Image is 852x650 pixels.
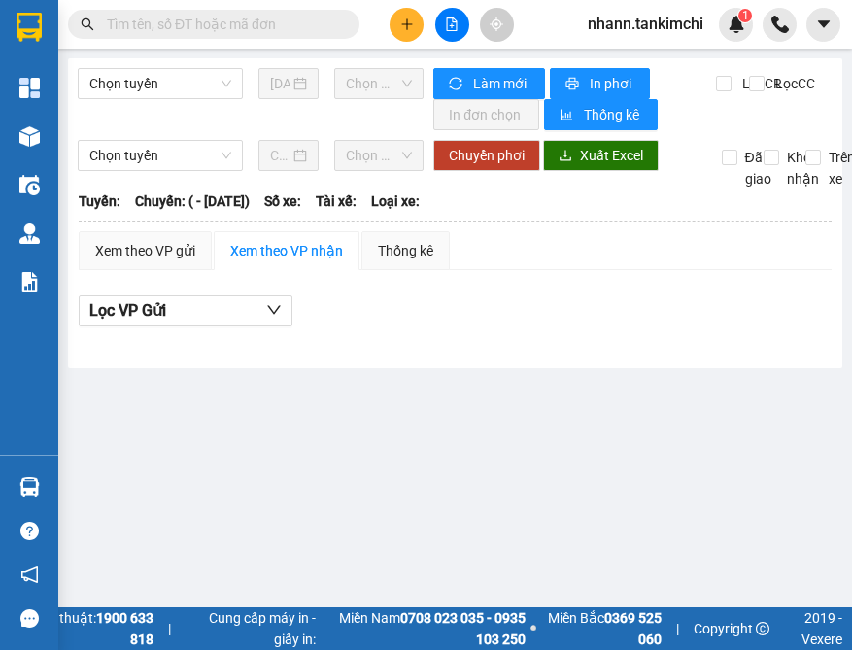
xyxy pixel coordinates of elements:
span: Thống kê [584,104,642,125]
button: caret-down [806,8,840,42]
span: nhann.tankimchi [572,12,719,36]
img: solution-icon [19,272,40,292]
span: Số xe: [264,190,301,212]
span: copyright [756,622,769,635]
button: Lọc VP Gửi [79,295,292,326]
span: In phơi [590,73,634,94]
span: Chuyến: ( - [DATE]) [135,190,250,212]
span: Làm mới [473,73,529,94]
span: question-circle [20,522,39,540]
span: Chọn chuyến [346,69,413,98]
span: file-add [445,17,459,31]
span: ⚪️ [530,625,536,633]
img: phone-icon [771,16,789,33]
span: Chọn tuyến [89,69,231,98]
span: sync [449,77,465,92]
button: aim [480,8,514,42]
span: Lọc CR [734,73,785,94]
span: Miền Bắc [541,607,662,650]
span: | [168,618,171,639]
input: 13/09/2025 [270,73,290,94]
span: Chọn chuyến [346,141,413,170]
sup: 1 [738,9,752,22]
strong: 1900 633 818 [96,610,153,647]
span: Lọc CC [767,73,818,94]
div: Xem theo VP gửi [95,240,195,261]
img: warehouse-icon [19,223,40,244]
span: caret-down [815,16,833,33]
div: Xem theo VP nhận [230,240,343,261]
div: Thống kê [378,240,433,261]
span: Loại xe: [371,190,420,212]
input: Tìm tên, số ĐT hoặc mã đơn [107,14,336,35]
span: aim [490,17,503,31]
button: syncLàm mới [433,68,545,99]
span: Đã giao [737,147,779,189]
span: Chọn tuyến [89,141,231,170]
span: bar-chart [560,108,576,123]
button: downloadXuất Excel [543,140,659,171]
strong: 0369 525 060 [604,610,662,647]
span: notification [20,565,39,584]
span: Lọc VP Gửi [89,298,166,323]
span: message [20,609,39,628]
span: down [266,302,282,318]
img: dashboard-icon [19,78,40,98]
span: | [676,618,679,639]
span: Miền Nam [321,607,526,650]
img: warehouse-icon [19,477,40,497]
img: icon-new-feature [728,16,745,33]
img: warehouse-icon [19,126,40,147]
button: plus [390,8,424,42]
span: Kho nhận [779,147,827,189]
span: printer [565,77,582,92]
span: search [81,17,94,31]
button: bar-chartThống kê [544,99,658,130]
button: file-add [435,8,469,42]
input: Chọn ngày [270,145,290,166]
img: logo-vxr [17,13,42,42]
span: Cung cấp máy in - giấy in: [186,607,316,650]
span: plus [400,17,414,31]
button: In đơn chọn [433,99,539,130]
strong: 0708 023 035 - 0935 103 250 [400,610,526,647]
img: warehouse-icon [19,175,40,195]
button: Chuyển phơi [433,140,540,171]
button: printerIn phơi [550,68,650,99]
span: 1 [741,9,748,22]
span: Tài xế: [316,190,357,212]
b: Tuyến: [79,193,120,209]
